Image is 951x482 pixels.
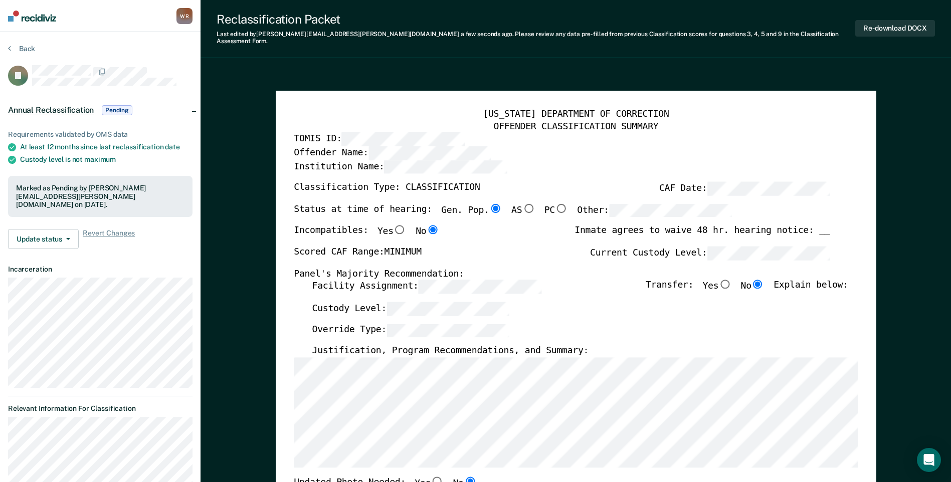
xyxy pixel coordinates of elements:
label: Gen. Pop. [441,203,502,217]
div: Reclassification Packet [217,12,855,27]
div: Marked as Pending by [PERSON_NAME][EMAIL_ADDRESS][PERSON_NAME][DOMAIN_NAME] on [DATE]. [16,184,184,209]
div: OFFENDER CLASSIFICATION SUMMARY [294,120,858,132]
div: W R [176,8,193,24]
label: PC [544,203,567,217]
input: Current Custody Level: [707,246,830,260]
label: Current Custody Level: [590,246,830,260]
div: Incompatibles: [294,225,439,247]
div: Open Intercom Messenger [917,448,941,472]
input: CAF Date: [707,181,830,195]
label: TOMIS ID: [294,132,464,146]
div: At least 12 months since last reclassification [20,143,193,151]
input: Custody Level: [387,302,509,315]
span: a few seconds ago [461,31,512,38]
input: PC [555,203,568,212]
img: Recidiviz [8,11,56,22]
input: AS [522,203,535,212]
dt: Incarceration [8,265,193,274]
input: TOMIS ID: [341,132,464,146]
span: Annual Reclassification [8,105,94,115]
input: Other: [609,203,732,217]
div: [US_STATE] DEPARTMENT OF CORRECTION [294,109,858,121]
label: Institution Name: [294,160,507,173]
label: No [416,225,439,238]
span: maximum [84,155,116,163]
button: Re-download DOCX [855,20,935,37]
label: CAF Date: [659,181,830,195]
label: Other: [577,203,732,217]
input: Facility Assignment: [418,280,541,293]
input: Override Type: [387,323,509,337]
input: Institution Name: [384,160,507,173]
span: Pending [102,105,132,115]
label: Scored CAF Range: MINIMUM [294,246,422,260]
label: Custody Level: [312,302,509,315]
button: Back [8,44,35,53]
label: Yes [377,225,407,238]
input: Gen. Pop. [489,203,502,212]
label: AS [511,203,535,217]
label: Facility Assignment: [312,280,541,293]
input: No [751,280,765,289]
label: No [740,280,764,293]
label: Justification, Program Recommendations, and Summary: [312,345,589,357]
input: Yes [718,280,731,289]
div: Last edited by [PERSON_NAME][EMAIL_ADDRESS][PERSON_NAME][DOMAIN_NAME] . Please review any data pr... [217,31,855,45]
input: Yes [393,225,406,234]
div: Inmate agrees to waive 48 hr. hearing notice: __ [575,225,830,247]
label: Override Type: [312,323,509,337]
button: WR [176,8,193,24]
label: Classification Type: CLASSIFICATION [294,181,480,195]
div: Requirements validated by OMS data [8,130,193,139]
div: Custody level is not [20,155,193,164]
input: No [426,225,439,234]
span: date [165,143,179,151]
input: Offender Name: [368,146,491,159]
div: Transfer: Explain below: [646,280,848,302]
dt: Relevant Information For Classification [8,404,193,413]
label: Offender Name: [294,146,491,159]
label: Yes [702,280,731,293]
div: Panel's Majority Recommendation: [294,268,830,280]
span: Revert Changes [83,229,135,249]
div: Status at time of hearing: [294,203,732,225]
button: Update status [8,229,79,249]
